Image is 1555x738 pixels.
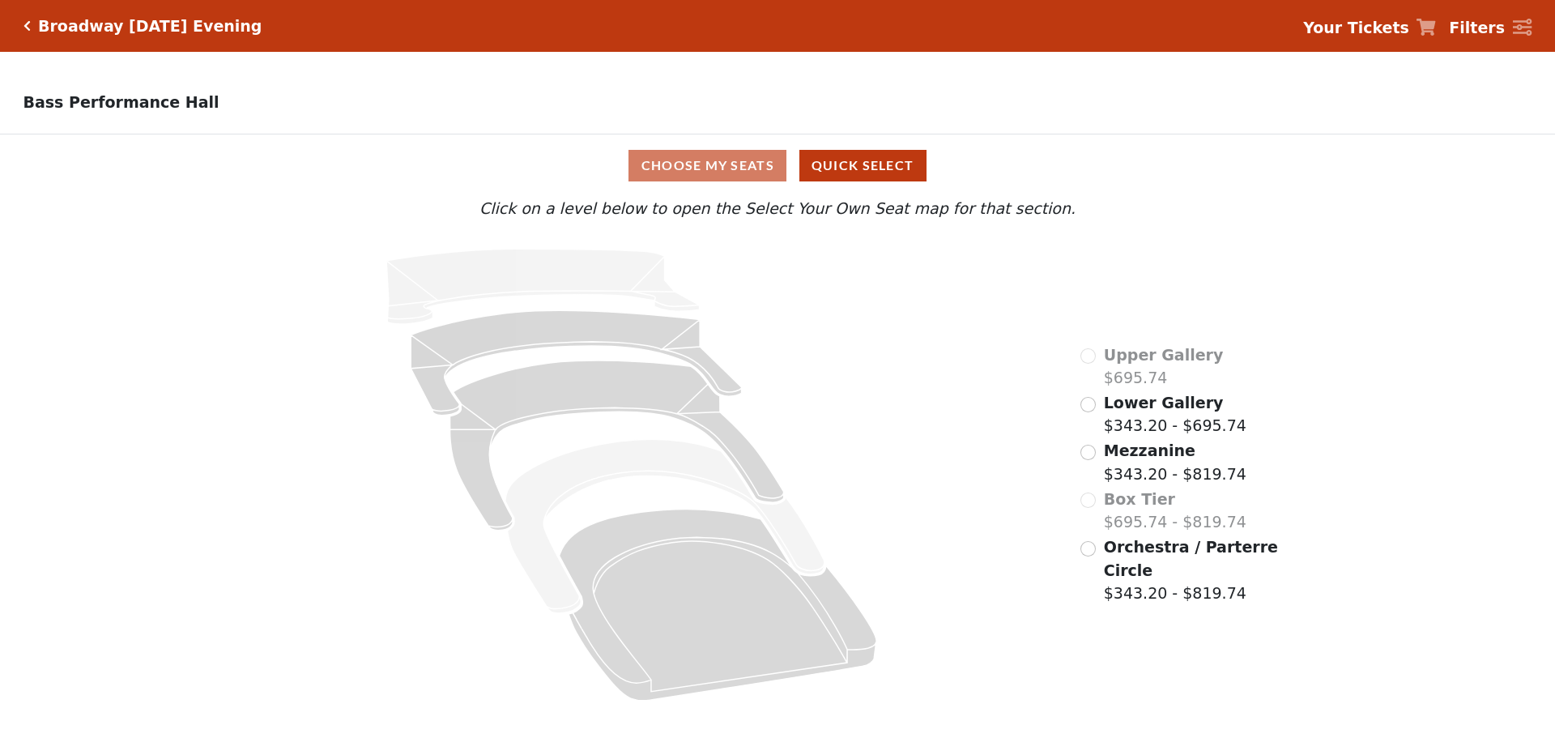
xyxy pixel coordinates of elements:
a: Your Tickets [1303,16,1436,40]
h5: Broadway [DATE] Evening [38,17,262,36]
label: $343.20 - $819.74 [1104,535,1280,605]
span: Box Tier [1104,490,1175,508]
span: Upper Gallery [1104,346,1224,364]
button: Quick Select [799,150,927,181]
path: Orchestra / Parterre Circle - Seats Available: 1 [560,510,877,701]
span: Mezzanine [1104,442,1195,459]
label: $695.74 [1104,343,1224,390]
strong: Filters [1449,19,1505,36]
p: Click on a level below to open the Select Your Own Seat map for that section. [206,197,1349,220]
path: Upper Gallery - Seats Available: 0 [386,249,700,324]
strong: Your Tickets [1303,19,1409,36]
label: $695.74 - $819.74 [1104,488,1246,534]
span: Lower Gallery [1104,394,1224,412]
label: $343.20 - $695.74 [1104,391,1246,437]
a: Filters [1449,16,1532,40]
a: Click here to go back to filters [23,20,31,32]
path: Lower Gallery - Seats Available: 34 [411,310,743,416]
span: Orchestra / Parterre Circle [1104,538,1278,579]
label: $343.20 - $819.74 [1104,439,1246,485]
